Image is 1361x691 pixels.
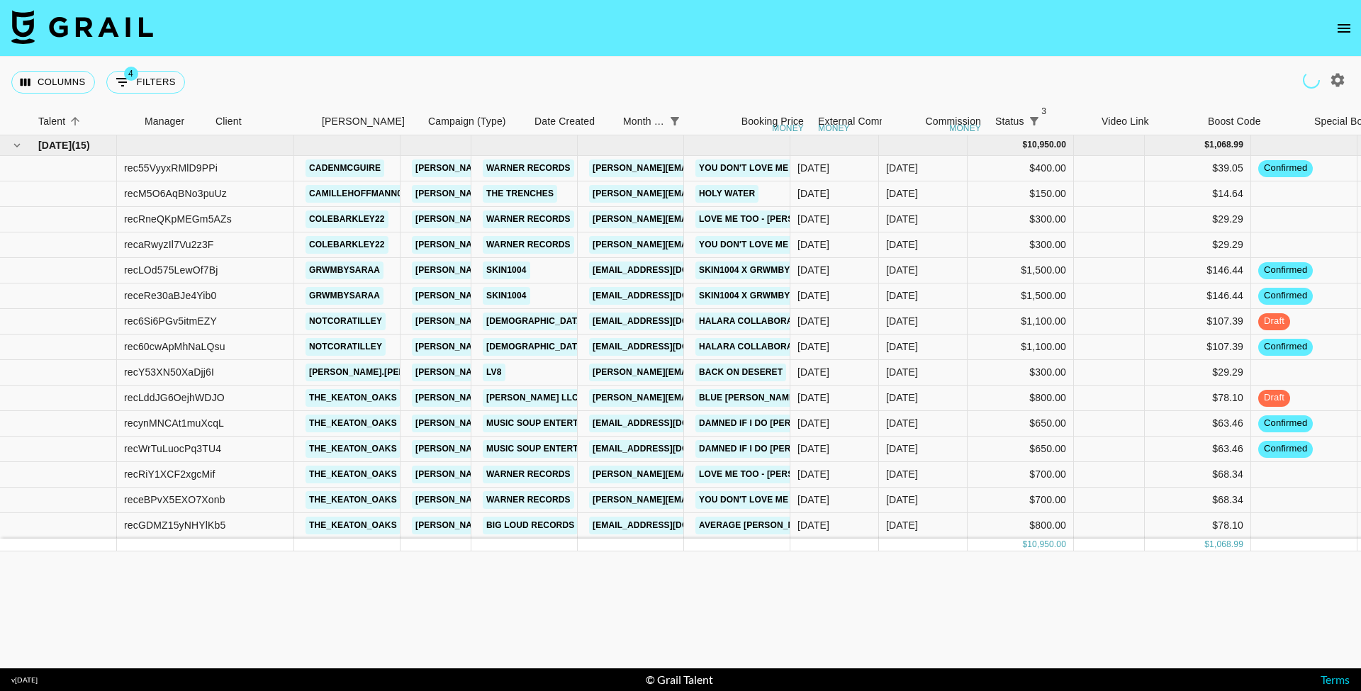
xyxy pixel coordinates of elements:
div: money [772,124,804,133]
div: Manager [145,108,184,135]
div: Video Link [1094,108,1201,135]
a: [PERSON_NAME][EMAIL_ADDRESS][DOMAIN_NAME] [589,389,820,407]
div: $800.00 [968,386,1074,411]
div: 1,068.99 [1209,139,1243,151]
div: Commission [925,108,981,135]
div: 8/11/2025 [797,186,829,201]
a: notcoratilley [306,313,386,330]
div: External Commission [818,108,914,135]
span: 4 [124,67,138,81]
div: $107.39 [1145,335,1251,360]
div: $650.00 [968,437,1074,462]
span: confirmed [1258,442,1313,456]
div: recM5O6AqBNo3puUz [124,186,227,201]
div: $1,100.00 [968,309,1074,335]
a: The Trenches [483,185,557,203]
a: Warner Records [483,466,574,483]
div: Date Created [534,108,595,135]
div: $700.00 [968,462,1074,488]
a: [PERSON_NAME][EMAIL_ADDRESS][DOMAIN_NAME] [412,389,643,407]
div: Aug '25 [886,467,918,481]
a: [EMAIL_ADDRESS][DOMAIN_NAME] [589,313,748,330]
a: [PERSON_NAME][EMAIL_ADDRESS][PERSON_NAME][DOMAIN_NAME] [589,236,893,254]
a: [EMAIL_ADDRESS][DOMAIN_NAME] [589,440,748,458]
div: v [DATE] [11,675,38,685]
span: draft [1258,391,1290,405]
a: Halara collaboration [695,338,817,356]
div: 8/11/2025 [797,518,829,532]
a: You Don't Love Me Anymore - [PERSON_NAME] & CCREV [695,159,960,177]
a: [PERSON_NAME][EMAIL_ADDRESS][DOMAIN_NAME] [589,185,820,203]
div: 7/10/2025 [797,263,829,277]
a: [PERSON_NAME][EMAIL_ADDRESS][DOMAIN_NAME] [412,159,643,177]
a: the_keaton_oaks [306,491,401,509]
div: recRiY1XCF2xgcMif [124,467,215,481]
div: 6/20/2025 [797,391,829,405]
a: You Don't Love Me Anymore - [PERSON_NAME] & CCREV [695,491,960,509]
div: $29.29 [1145,232,1251,258]
div: $78.10 [1145,386,1251,411]
a: You Don't Love Me Anymore - [PERSON_NAME] & CCREV [695,236,960,254]
div: Aug '25 [886,161,918,175]
button: Show filters [1024,111,1044,131]
div: $150.00 [968,181,1074,207]
div: Aug '25 [886,212,918,226]
span: ( 15 ) [72,138,90,152]
a: [PERSON_NAME][EMAIL_ADDRESS][PERSON_NAME][DOMAIN_NAME] [589,159,893,177]
span: draft [1258,315,1290,328]
div: Client [215,108,242,135]
div: 8/7/2025 [797,467,829,481]
div: Aug '25 [886,365,918,379]
span: confirmed [1258,417,1313,430]
div: $650.00 [968,411,1074,437]
div: 7/31/2025 [797,339,829,354]
div: Booking Price [741,108,804,135]
a: [PERSON_NAME][EMAIL_ADDRESS][DOMAIN_NAME] [412,415,643,432]
div: Campaign (Type) [421,108,527,135]
a: the_keaton_oaks [306,466,401,483]
div: $29.29 [1145,207,1251,232]
button: Show filters [665,111,685,131]
div: Aug '25 [886,339,918,354]
a: [EMAIL_ADDRESS][DOMAIN_NAME] [589,338,748,356]
div: 10,950.00 [1027,139,1066,151]
a: [PERSON_NAME][EMAIL_ADDRESS][DOMAIN_NAME] [412,517,643,534]
a: Music Soup Entertainment [483,415,621,432]
a: [PERSON_NAME].[PERSON_NAME] [306,364,461,381]
div: recLOd575LewOf7Bj [124,263,218,277]
div: Aug '25 [886,493,918,507]
a: colebarkley22 [306,236,388,254]
div: Aug '25 [886,314,918,328]
a: Holy Water [695,185,758,203]
div: 7/31/2025 [797,442,829,456]
div: Aug '25 [886,442,918,456]
a: grwmbysaraa [306,287,383,305]
a: SKIN1004 [483,262,530,279]
div: Client [208,108,315,135]
div: 10,950.00 [1027,539,1066,551]
div: $300.00 [968,207,1074,232]
a: [EMAIL_ADDRESS][DOMAIN_NAME] [589,415,748,432]
div: 7/31/2025 [797,314,829,328]
button: Show filters [106,71,185,94]
div: $63.46 [1145,411,1251,437]
img: Grail Talent [11,10,153,44]
a: Warner Records [483,236,574,254]
div: Date Created [527,108,616,135]
div: 1 active filter [665,111,685,131]
div: 1,068.99 [1209,539,1243,551]
a: [PERSON_NAME][EMAIL_ADDRESS][PERSON_NAME][DOMAIN_NAME] [589,491,893,509]
div: $ [1022,139,1027,151]
div: Campaign (Type) [428,108,506,135]
div: Video Link [1102,108,1149,135]
div: $1,500.00 [968,283,1074,309]
div: Booker [315,108,421,135]
a: [EMAIL_ADDRESS][DOMAIN_NAME] [589,517,748,534]
a: Damned If I Do [PERSON_NAME] [695,440,846,458]
a: camillehoffmann05 [306,185,410,203]
a: the_keaton_oaks [306,517,401,534]
div: $14.64 [1145,181,1251,207]
a: [PERSON_NAME][EMAIL_ADDRESS][DOMAIN_NAME] [412,338,643,356]
a: [PERSON_NAME][EMAIL_ADDRESS][DOMAIN_NAME] [412,210,643,228]
button: Sort [65,111,85,131]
